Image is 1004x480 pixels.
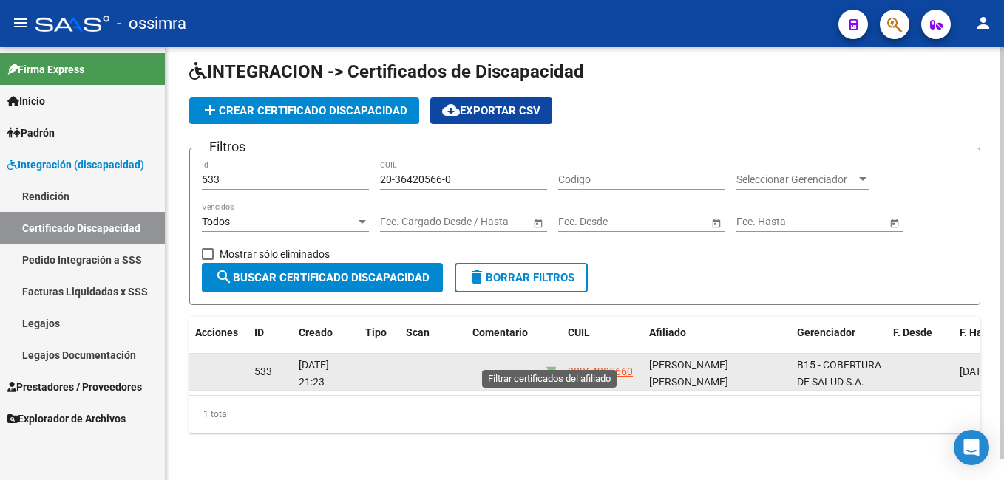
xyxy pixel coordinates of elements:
[7,157,144,173] span: Integración (discapacidad)
[468,268,486,286] mat-icon: delete
[117,7,186,40] span: - ossimra
[254,326,264,338] span: ID
[359,317,400,349] datatable-header-cell: Tipo
[12,14,30,32] mat-icon: menu
[649,359,728,388] span: [PERSON_NAME] [PERSON_NAME]
[248,317,293,349] datatable-header-cell: ID
[293,317,359,349] datatable-header-cell: Creado
[803,216,875,228] input: Fecha fin
[406,326,430,338] span: Scan
[625,216,697,228] input: Fecha fin
[568,366,633,377] span: 20364205660
[189,396,980,433] div: 1 total
[7,61,84,78] span: Firma Express
[299,326,333,338] span: Creado
[736,174,856,186] span: Seleccionar Gerenciador
[472,326,528,338] span: Comentario
[201,101,219,119] mat-icon: add
[568,326,590,338] span: CUIL
[430,97,552,124] button: Exportar CSV
[960,326,997,338] span: F. Hasta
[7,93,45,109] span: Inicio
[455,263,588,292] button: Borrar Filtros
[954,430,989,465] div: Open Intercom Messenger
[202,263,443,292] button: Buscar Certificado Discapacidad
[7,125,55,141] span: Padrón
[195,326,238,338] span: Acciones
[974,14,992,32] mat-icon: person
[960,366,990,377] span: [DATE]
[887,317,954,349] datatable-header-cell: F. Desde
[7,379,142,395] span: Prestadores / Proveedores
[7,411,126,427] span: Explorador de Archivos
[442,104,540,117] span: Exportar CSV
[220,245,330,263] span: Mostrar sólo eliminados
[442,101,460,119] mat-icon: cloud_download
[400,317,467,349] datatable-header-cell: Scan
[468,271,574,284] span: Borrar Filtros
[447,216,519,228] input: Fecha fin
[215,271,430,284] span: Buscar Certificado Discapacidad
[893,326,932,338] span: F. Desde
[202,216,230,227] span: Todos
[467,317,540,349] datatable-header-cell: Comentario
[736,216,790,228] input: Fecha inicio
[380,216,434,228] input: Fecha inicio
[365,326,387,338] span: Tipo
[530,215,546,230] button: Open calendar
[558,216,612,228] input: Fecha inicio
[254,366,272,377] span: 533
[201,104,407,117] span: Crear Certificado Discapacidad
[643,317,791,349] datatable-header-cell: Afiliado
[791,317,887,349] datatable-header-cell: Gerenciador
[215,268,233,286] mat-icon: search
[299,359,329,388] span: [DATE] 21:23
[189,61,584,82] span: INTEGRACION -> Certificados de Discapacidad
[649,326,686,338] span: Afiliado
[708,215,724,230] button: Open calendar
[562,317,643,349] datatable-header-cell: CUIL
[797,359,881,388] span: B15 - COBERTURA DE SALUD S.A.
[202,137,253,157] h3: Filtros
[797,326,855,338] span: Gerenciador
[189,97,419,124] button: Crear Certificado Discapacidad
[886,215,902,230] button: Open calendar
[189,317,248,349] datatable-header-cell: Acciones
